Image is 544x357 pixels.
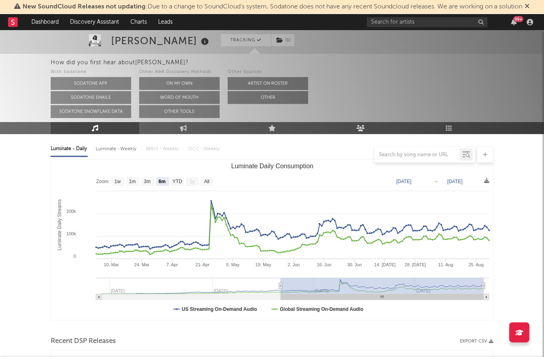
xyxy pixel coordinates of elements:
button: Other [228,91,308,104]
text: 1m [129,179,136,185]
text: → [434,179,439,184]
text: 19. May [256,262,272,267]
a: Charts [125,14,152,30]
div: 99 + [513,16,523,22]
span: New SoundCloud Releases not updating [23,4,146,10]
text: 25. Aug [469,262,484,267]
text: 0 [74,254,76,259]
a: Dashboard [26,14,64,30]
text: 5. May [227,262,240,267]
text: 24. Mar [134,262,150,267]
svg: Luminate Daily Consumption [51,159,493,320]
text: [DATE] [396,179,412,184]
text: 21. Apr [196,262,210,267]
text: 6m [159,179,165,185]
div: Luminate - Daily [51,142,88,156]
span: ( 1 ) [271,34,295,46]
button: Export CSV [460,339,493,344]
div: [PERSON_NAME] [111,34,211,47]
button: Artist on Roster [228,77,308,90]
button: Sodatone App [51,77,131,90]
text: 30. Jun [347,262,362,267]
text: US Streaming On-Demand Audio [182,306,257,312]
button: Sodatone Snowflake Data [51,105,131,118]
button: (1) [272,34,295,46]
div: Luminate - Weekly [96,142,138,156]
input: Search for artists [367,17,488,27]
text: Luminate Daily Consumption [231,163,314,169]
text: 14. [DATE] [374,262,396,267]
text: 3m [144,179,151,185]
div: Other A&R Discovery Methods [139,67,220,77]
text: Zoom [96,179,109,185]
text: 2. Jun [288,262,300,267]
div: How did you first hear about [PERSON_NAME] ? [51,58,544,67]
button: Other Tools [139,105,220,118]
text: 16. Jun [317,262,332,267]
button: Sodatone Emails [51,91,131,104]
text: 1y [190,179,195,185]
text: 28. [DATE] [405,262,426,267]
div: Other Sources [228,67,308,77]
span: Recent DSP Releases [51,337,116,346]
a: Leads [152,14,178,30]
button: On My Own [139,77,220,90]
text: 11. Aug [438,262,453,267]
span: Dismiss [525,4,530,10]
text: Luminate Daily Streams [57,199,62,250]
div: With Sodatone [51,67,131,77]
text: 7. Apr [167,262,178,267]
text: 200k [66,209,76,214]
text: YTD [173,179,182,185]
text: 100k [66,231,76,236]
text: 10. Mar [104,262,119,267]
text: 1w [115,179,121,185]
span: : Due to a change to SoundCloud's system, Sodatone does not have any recent Soundcloud releases. ... [23,4,523,10]
button: Word Of Mouth [139,91,220,104]
input: Search by song name or URL [375,152,460,158]
text: Global Streaming On-Demand Audio [280,306,364,312]
button: 99+ [511,19,517,25]
text: All [204,179,209,185]
text: [DATE] [447,179,463,184]
a: Discovery Assistant [64,14,125,30]
button: Tracking [221,34,271,46]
